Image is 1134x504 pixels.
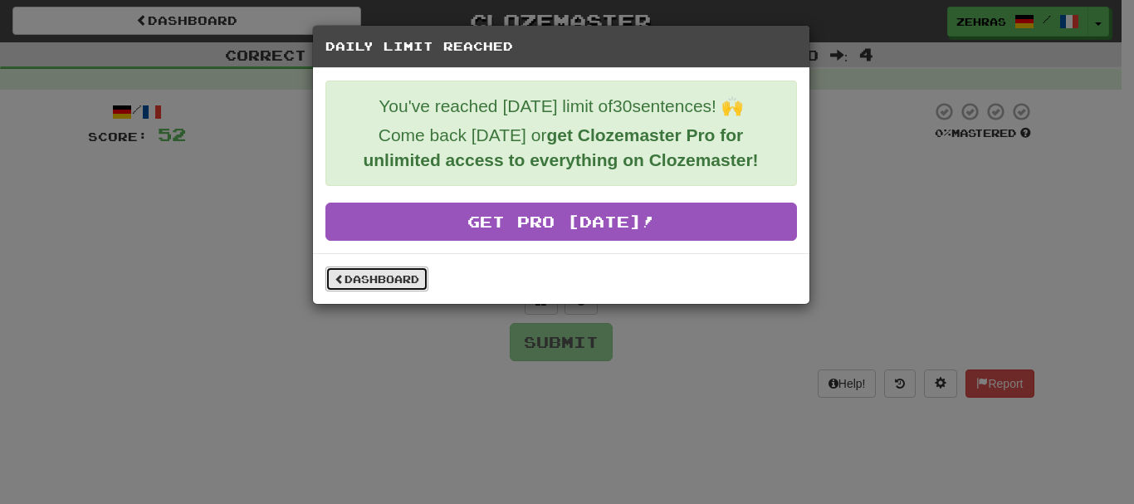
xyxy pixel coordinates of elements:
a: Dashboard [325,267,428,291]
p: You've reached [DATE] limit of 30 sentences! 🙌 [339,94,784,119]
h5: Daily Limit Reached [325,38,797,55]
p: Come back [DATE] or [339,123,784,173]
a: Get Pro [DATE]! [325,203,797,241]
strong: get Clozemaster Pro for unlimited access to everything on Clozemaster! [363,125,758,169]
